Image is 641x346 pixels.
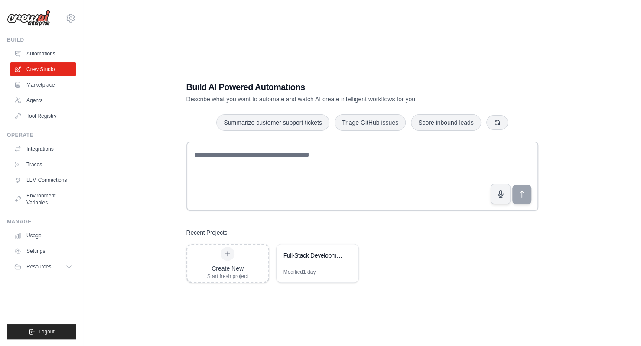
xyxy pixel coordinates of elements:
a: Usage [10,229,76,243]
div: Create New [207,264,248,273]
span: Resources [26,263,51,270]
div: Manage [7,218,76,225]
h3: Recent Projects [186,228,228,237]
div: Full-Stack Development Automation [283,251,343,260]
a: LLM Connections [10,173,76,187]
button: Click to speak your automation idea [491,184,511,204]
button: Summarize customer support tickets [216,114,329,131]
button: Logout [7,324,76,339]
div: Modified 1 day [283,268,316,275]
button: Score inbound leads [411,114,481,131]
a: Traces [10,158,76,171]
a: Automations [10,47,76,61]
div: Operate [7,132,76,139]
button: Get new suggestions [486,115,508,130]
iframe: Chat Widget [598,304,641,346]
a: Tool Registry [10,109,76,123]
button: Triage GitHub issues [335,114,406,131]
div: Start fresh project [207,273,248,280]
a: Integrations [10,142,76,156]
p: Describe what you want to automate and watch AI create intelligent workflows for you [186,95,478,103]
button: Resources [10,260,76,274]
a: Settings [10,244,76,258]
h1: Build AI Powered Automations [186,81,478,93]
div: Build [7,36,76,43]
span: Logout [39,328,55,335]
a: Marketplace [10,78,76,92]
a: Crew Studio [10,62,76,76]
img: Logo [7,10,50,26]
a: Environment Variables [10,189,76,210]
a: Agents [10,94,76,107]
